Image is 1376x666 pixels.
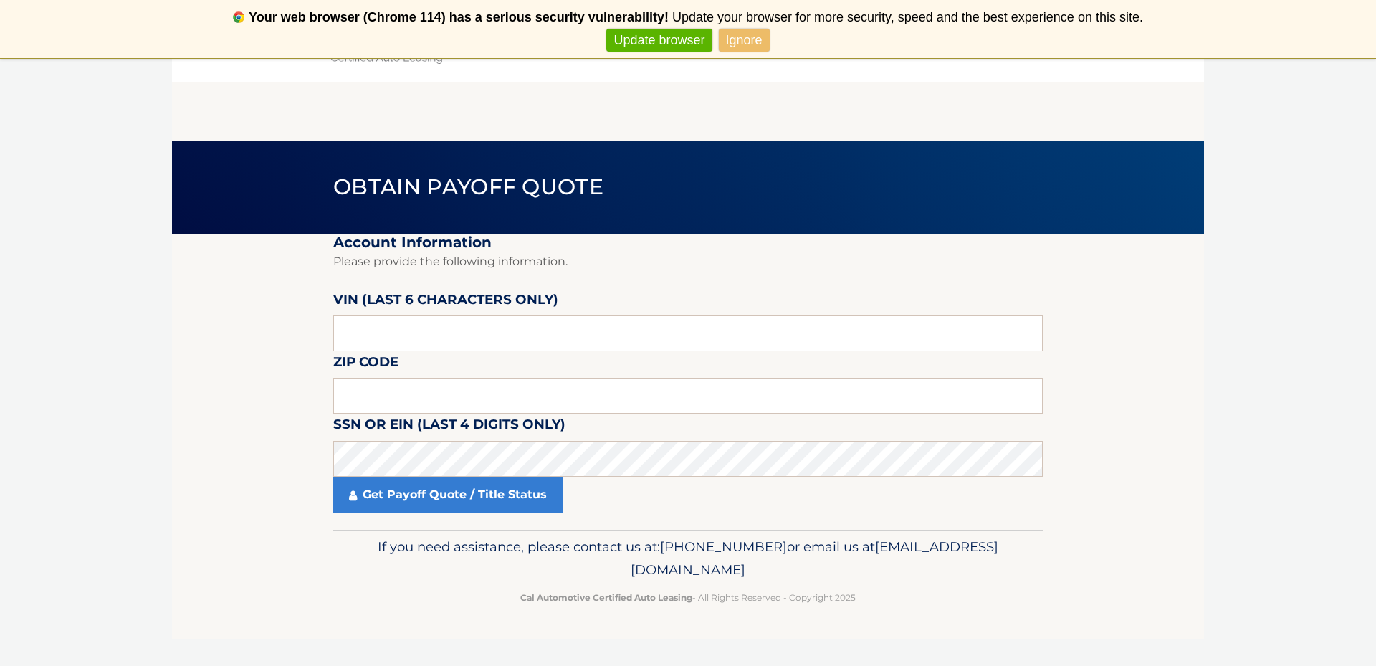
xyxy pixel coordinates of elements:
b: Your web browser (Chrome 114) has a serious security vulnerability! [249,10,669,24]
label: Zip Code [333,351,398,378]
strong: Cal Automotive Certified Auto Leasing [520,592,692,603]
p: Please provide the following information. [333,252,1043,272]
h2: Account Information [333,234,1043,252]
span: Obtain Payoff Quote [333,173,603,200]
span: [PHONE_NUMBER] [660,538,787,555]
span: Update your browser for more security, speed and the best experience on this site. [672,10,1143,24]
p: If you need assistance, please contact us at: or email us at [343,536,1033,581]
label: SSN or EIN (last 4 digits only) [333,414,565,440]
a: Get Payoff Quote / Title Status [333,477,563,513]
a: Update browser [606,29,712,52]
a: Ignore [719,29,770,52]
label: VIN (last 6 characters only) [333,289,558,315]
p: - All Rights Reserved - Copyright 2025 [343,590,1033,605]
